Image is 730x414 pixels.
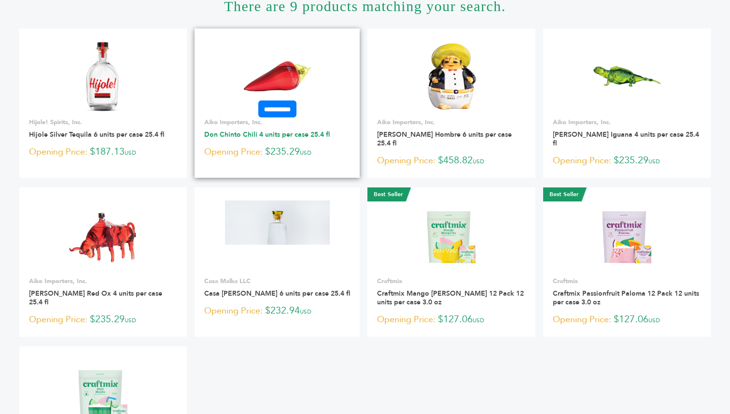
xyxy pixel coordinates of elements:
[553,154,611,167] span: Opening Price:
[553,130,699,148] a: [PERSON_NAME] Iguana 4 units per case 25.4 fl
[377,130,512,148] a: [PERSON_NAME] Hombre 6 units per case 25.4 fl
[553,277,701,286] p: Craftmix
[648,157,660,165] span: USD
[377,154,435,167] span: Opening Price:
[29,289,162,307] a: [PERSON_NAME] Red Ox 4 units per case 25.4 fl
[29,313,177,327] p: $235.29
[125,316,136,324] span: USD
[204,145,350,159] p: $235.29
[300,308,311,315] span: USD
[377,154,525,168] p: $458.82
[204,118,350,127] p: Aiko Importers, Inc.
[377,289,524,307] a: Craftmix Mango [PERSON_NAME] 12 Pack 12 units per case 3.0 oz
[473,157,484,165] span: USD
[29,277,177,286] p: Aiko Importers, Inc.
[553,154,701,168] p: $235.29
[204,289,350,298] a: Casa [PERSON_NAME] 6 units per case 25.4 fl
[204,304,350,318] p: $232.94
[377,118,525,127] p: Aiko Importers, Inc.
[79,42,127,112] img: Hijole Silver Tequila 6 units per case 25.4 fl
[417,42,487,112] img: Don Chinto Hombre 6 units per case 25.4 fl
[29,118,177,127] p: Hijole! Spirits, Inc.
[29,145,177,159] p: $187.13
[29,145,87,158] span: Opening Price:
[204,304,263,317] span: Opening Price:
[553,118,701,127] p: Aiko Importers, Inc.
[68,200,138,271] img: Don Chinto Red Ox 4 units per case 25.4 fl
[592,200,662,271] img: Craftmix Passionfruit Paloma 12 Pack 12 units per case 3.0 oz
[592,42,662,112] img: Don Chinto Iguana 4 units per case 25.4 fl
[204,130,330,139] a: Don Chinto Chili 4 units per case 25.4 fl
[125,149,136,157] span: USD
[553,289,699,307] a: Craftmix Passionfruit Paloma 12 Pack 12 units per case 3.0 oz
[377,313,525,327] p: $127.06
[204,145,263,158] span: Opening Price:
[204,277,350,286] p: Casa Malka LLC
[377,313,435,326] span: Opening Price:
[553,313,611,326] span: Opening Price:
[29,130,164,139] a: Hijole Silver Tequila 6 units per case 25.4 fl
[300,149,311,157] span: USD
[377,277,525,286] p: Craftmix
[473,316,484,324] span: USD
[417,200,487,271] img: Craftmix Mango Margarita 12 Pack 12 units per case 3.0 oz
[225,200,330,271] img: Casa Malka Blanco 6 units per case 25.4 fl
[553,313,701,327] p: $127.06
[648,316,660,324] span: USD
[242,42,312,112] img: Don Chinto Chili 4 units per case 25.4 fl
[29,313,87,326] span: Opening Price:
